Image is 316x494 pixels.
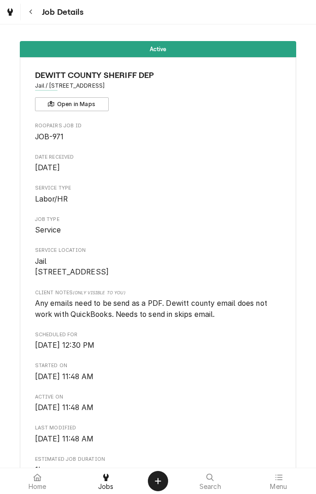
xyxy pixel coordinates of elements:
[20,41,296,57] div: Status
[270,483,287,490] span: Menu
[35,424,281,444] div: Last Modified
[35,194,281,205] span: Service Type
[35,154,281,161] span: Date Received
[35,247,281,254] span: Service Location
[35,247,281,278] div: Service Location
[35,122,281,130] span: Roopairs Job ID
[35,434,281,445] span: Last Modified
[39,6,83,18] span: Job Details
[23,4,39,20] button: Navigate back
[35,69,281,82] span: Name
[35,434,94,443] span: [DATE] 11:48 AM
[35,195,68,203] span: Labor/HR
[35,362,281,382] div: Started On
[148,471,168,491] button: Create Object
[35,371,281,382] span: Started On
[35,69,281,111] div: Client Information
[35,340,281,351] span: Scheduled For
[35,299,269,319] span: Any emails need to be send as a PDF. Dewitt county email does not work with QuickBooks. Needs to ...
[35,162,281,173] span: Date Received
[72,470,140,492] a: Jobs
[35,456,281,463] span: Estimated Job Duration
[35,257,109,277] span: Jail [STREET_ADDRESS]
[35,82,281,90] span: Address
[2,4,18,20] a: Go to Jobs
[35,289,281,320] div: [object Object]
[4,470,71,492] a: Home
[35,464,281,476] span: Estimated Job Duration
[98,483,114,490] span: Jobs
[176,470,244,492] a: Search
[35,163,60,172] span: [DATE]
[35,122,281,142] div: Roopairs Job ID
[35,289,281,297] span: Client Notes
[35,216,281,236] div: Job Type
[35,216,281,223] span: Job Type
[35,424,281,432] span: Last Modified
[35,341,94,350] span: [DATE] 12:30 PM
[35,402,281,413] span: Active On
[35,154,281,173] div: Date Received
[150,46,167,52] span: Active
[35,331,281,351] div: Scheduled For
[35,226,61,234] span: Service
[29,483,47,490] span: Home
[35,185,281,192] span: Service Type
[35,403,94,412] span: [DATE] 11:48 AM
[35,465,42,474] span: 1h
[73,290,125,295] span: (Only Visible to You)
[35,298,281,320] span: [object Object]
[35,393,281,401] span: Active On
[35,456,281,476] div: Estimated Job Duration
[35,131,281,143] span: Roopairs Job ID
[35,362,281,369] span: Started On
[245,470,313,492] a: Menu
[35,393,281,413] div: Active On
[199,483,221,490] span: Search
[35,185,281,204] div: Service Type
[35,132,64,141] span: JOB-971
[35,372,94,381] span: [DATE] 11:48 AM
[35,256,281,278] span: Service Location
[35,225,281,236] span: Job Type
[35,97,109,111] button: Open in Maps
[35,331,281,339] span: Scheduled For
